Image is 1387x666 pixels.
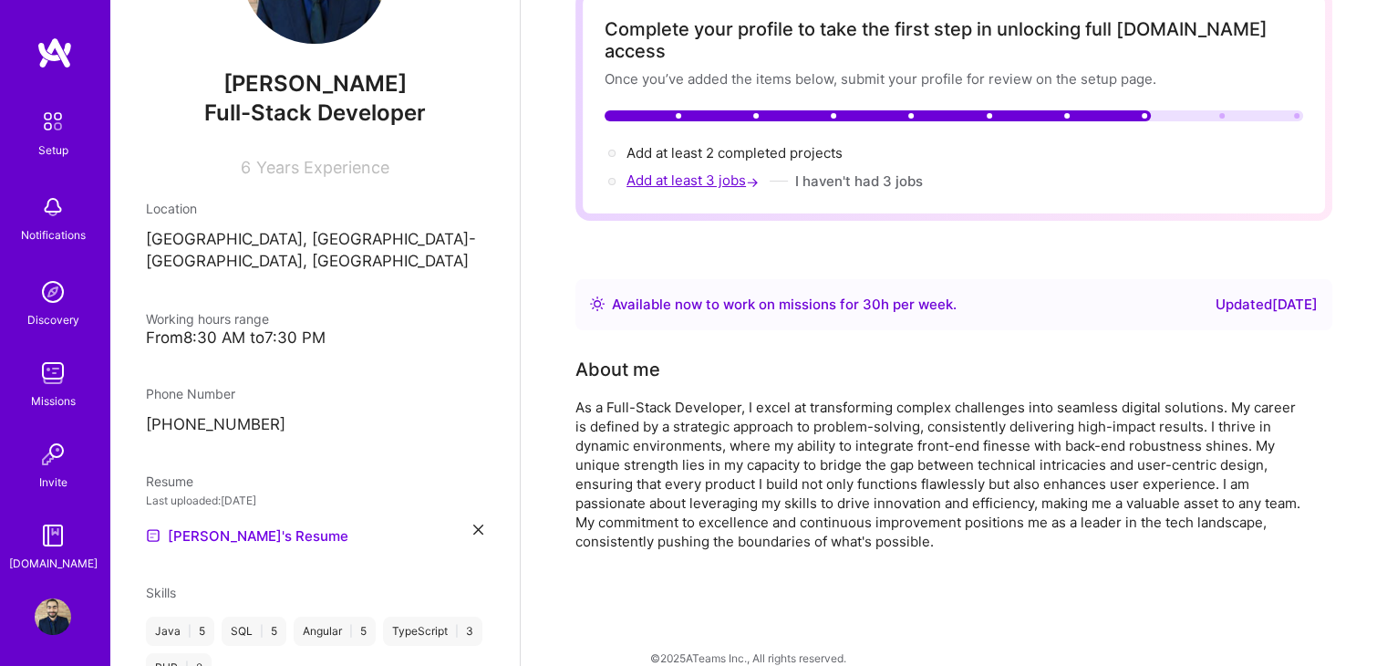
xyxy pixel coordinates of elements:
img: guide book [35,517,71,554]
span: Add at least 2 completed projects [626,144,843,161]
div: About me [575,356,660,383]
div: Once you’ve added the items below, submit your profile for review on the setup page. [605,69,1303,88]
div: [DOMAIN_NAME] [9,554,98,573]
img: Invite [35,436,71,473]
span: Resume [146,473,193,489]
span: [PERSON_NAME] [146,70,483,98]
span: | [349,624,353,639]
span: Skills [146,585,176,600]
div: Setup [38,140,68,160]
div: Notifications [21,225,86,245]
div: Invite [39,473,67,492]
div: TypeScript 3 [383,617,482,646]
img: teamwork [35,355,71,391]
button: I haven't had 3 jobs [795,172,923,191]
div: Available now to work on missions for h per week . [612,294,957,316]
span: Working hours range [146,311,269,327]
span: 6 [241,158,251,177]
img: Resume [146,528,160,543]
span: Phone Number [146,386,235,401]
div: Complete your profile to take the first step in unlocking full [DOMAIN_NAME] access [605,18,1303,62]
a: [PERSON_NAME]'s Resume [146,525,348,546]
span: Add at least 3 jobs [626,172,762,189]
img: User Avatar [35,598,71,635]
img: discovery [35,274,71,310]
span: Years Experience [256,158,389,177]
div: Java 5 [146,617,214,646]
div: Location [146,199,483,218]
div: From 8:30 AM to 7:30 PM [146,328,483,348]
span: 30 [863,296,881,313]
img: Availability [590,297,605,311]
i: icon Close [473,525,483,535]
span: → [746,172,759,192]
p: [GEOGRAPHIC_DATA], [GEOGRAPHIC_DATA]-[GEOGRAPHIC_DATA], [GEOGRAPHIC_DATA] [146,229,483,273]
div: Missions [31,391,76,411]
a: User Avatar [30,598,76,635]
span: | [455,624,459,639]
div: As a Full-Stack Developer, I excel at transforming complex challenges into seamless digital solut... [575,398,1305,551]
span: | [260,624,264,639]
img: bell [35,189,71,225]
div: Angular 5 [294,617,376,646]
img: setup [34,102,72,140]
div: Discovery [27,310,79,329]
img: logo [36,36,73,69]
div: SQL 5 [222,617,286,646]
div: Updated [DATE] [1216,294,1318,316]
span: Full-Stack Developer [204,99,426,126]
div: Last uploaded: [DATE] [146,491,483,510]
p: [PHONE_NUMBER] [146,414,483,436]
span: | [188,624,191,639]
